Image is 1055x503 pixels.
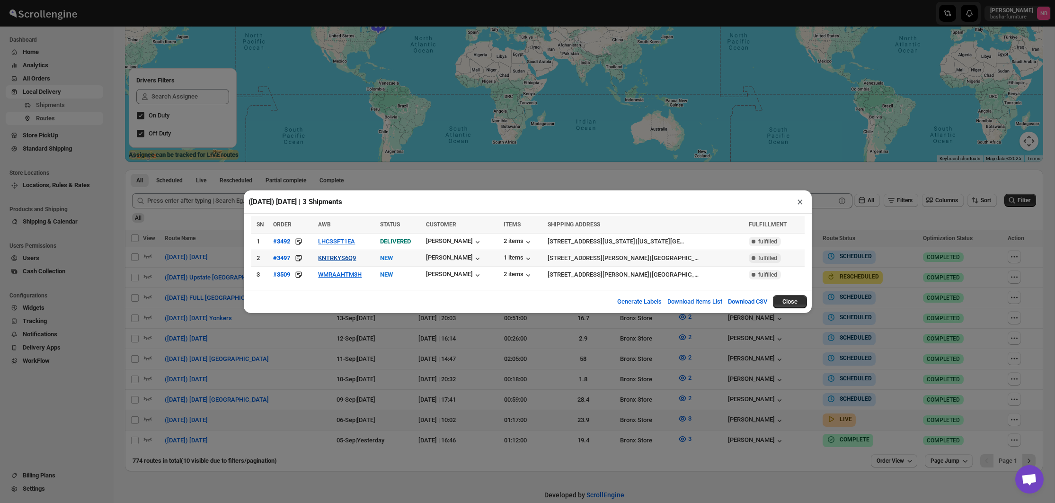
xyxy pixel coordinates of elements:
[380,254,393,261] span: NEW
[273,254,290,261] div: #3497
[548,221,600,228] span: SHIPPING ADDRESS
[652,253,702,263] div: [GEOGRAPHIC_DATA]
[248,197,342,207] h2: ([DATE]) [DATE] | 3 Shipments
[273,271,290,278] div: #3509
[758,254,777,262] span: fulfilled
[758,238,777,245] span: fulfilled
[662,292,728,311] button: Download Items List
[318,254,356,261] button: KNTRKYS6Q9
[793,195,807,208] button: ×
[548,253,743,263] div: |
[426,270,482,280] button: [PERSON_NAME]
[773,295,807,308] button: Close
[318,221,331,228] span: AWB
[638,237,688,246] div: [US_STATE][GEOGRAPHIC_DATA]
[612,292,667,311] button: Generate Labels
[273,253,290,263] button: #3497
[548,270,743,279] div: |
[251,266,270,283] td: 3
[380,221,400,228] span: STATUS
[504,237,533,247] button: 2 items
[1015,465,1044,494] a: Open chat
[504,221,521,228] span: ITEMS
[273,270,290,279] button: #3509
[722,292,773,311] button: Download CSV
[749,221,787,228] span: FULFILLMENT
[318,238,355,245] button: LHCSSFT1EA
[273,238,290,245] div: #3492
[652,270,702,279] div: [GEOGRAPHIC_DATA]
[273,221,292,228] span: ORDER
[426,221,456,228] span: CUSTOMER
[504,254,533,263] button: 1 items
[504,270,533,280] button: 2 items
[318,271,362,278] button: WMRAAHTM3H
[273,237,290,246] button: #3492
[758,271,777,278] span: fulfilled
[251,250,270,266] td: 2
[548,270,649,279] div: [STREET_ADDRESS][PERSON_NAME]
[548,237,743,246] div: |
[426,254,482,263] button: [PERSON_NAME]
[380,238,411,245] span: DELIVERED
[380,271,393,278] span: NEW
[257,221,264,228] span: SN
[548,237,635,246] div: [STREET_ADDRESS][US_STATE]
[548,253,649,263] div: [STREET_ADDRESS][PERSON_NAME]
[251,233,270,250] td: 1
[426,237,482,247] button: [PERSON_NAME]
